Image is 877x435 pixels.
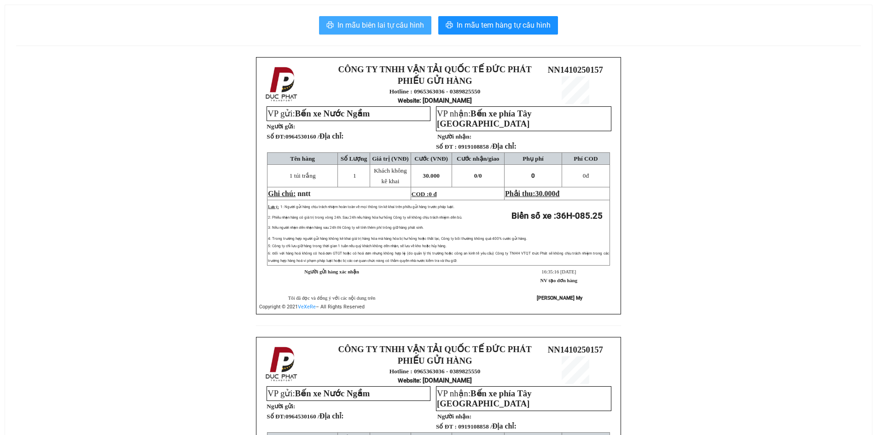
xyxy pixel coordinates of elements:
[285,133,344,140] span: 0964530160 /
[319,412,344,420] span: Địa chỉ:
[458,423,517,430] span: 0919108858 /
[479,172,482,179] span: 0
[268,205,279,209] span: Lưu ý:
[389,368,481,375] strong: Hotline : 0965363036 - 0389825550
[437,109,531,128] span: Bến xe phía Tây [GEOGRAPHIC_DATA]
[492,142,517,150] span: Địa chỉ:
[548,65,603,75] span: NN1410250157
[474,172,482,179] span: 0/
[353,172,356,179] span: 1
[341,155,367,162] span: Số Lượng
[267,403,295,410] strong: Người gửi:
[541,269,576,274] span: 16:35:16 [DATE]
[446,21,453,30] span: printer
[423,172,440,179] span: 30.000
[457,155,499,162] span: Cước nhận/giao
[295,389,370,398] span: Bến xe Nước Ngầm
[574,155,598,162] span: Phí COD
[437,109,531,128] span: VP nhận:
[338,64,532,74] strong: CÔNG TY TNHH VẬN TẢI QUỐC TẾ ĐỨC PHÁT
[374,167,407,185] span: Khách không kê khai
[268,215,462,220] span: 2: Phiếu nhận hàng có giá trị trong vòng 24h. Sau 24h nếu hàng hóa hư hỏng Công ty sẽ không chịu ...
[337,19,424,31] span: In mẫu biên lai tự cấu hình
[535,190,556,197] span: 30.000
[436,143,457,150] strong: Số ĐT :
[295,109,370,118] span: Bến xe Nước Ngầm
[523,155,543,162] span: Phụ phí
[389,88,481,95] strong: Hotline : 0965363036 - 0389825550
[438,16,558,35] button: printerIn mẫu tem hàng tự cấu hình
[457,19,551,31] span: In mẫu tem hàng tự cấu hình
[414,155,448,162] span: Cước (VNĐ)
[537,295,582,301] strong: [PERSON_NAME] My
[267,133,343,140] strong: Số ĐT:
[436,423,457,430] strong: Số ĐT :
[583,172,589,179] span: đ
[267,389,370,398] span: VP gửi:
[548,345,603,354] span: NN1410250157
[267,109,370,118] span: VP gửi:
[556,211,603,221] span: 36H-085.25
[531,172,535,179] span: 0
[437,413,471,420] strong: Người nhận:
[398,377,419,384] span: Website
[298,304,316,310] a: VeXeRe
[268,244,446,248] span: 5: Công ty chỉ lưu giữ hàng trong thời gian 1 tuần nếu quý khách không đến nhận, sẽ lưu về kho ho...
[338,344,532,354] strong: CÔNG TY TNHH VẬN TẢI QUỐC TẾ ĐỨC PHÁT
[412,191,437,197] span: COD :
[556,190,560,197] span: đ
[304,269,359,274] strong: Người gửi hàng xác nhận
[267,123,295,130] strong: Người gửi:
[437,133,471,140] strong: Người nhận:
[267,413,343,420] strong: Số ĐT:
[398,377,472,384] strong: : [DOMAIN_NAME]
[437,389,531,408] span: Bến xe phía Tây [GEOGRAPHIC_DATA]
[280,205,454,209] span: 1: Người gửi hàng chịu trách nhiệm hoàn toàn về mọi thông tin kê khai trên phiếu gửi hàng trước p...
[398,76,472,86] strong: PHIẾU GỬI HÀNG
[540,278,577,283] strong: NV tạo đơn hàng
[429,191,436,197] span: 0 đ
[372,155,409,162] span: Giá trị (VNĐ)
[458,143,517,150] span: 0919108858 /
[288,296,376,301] span: Tôi đã đọc và đồng ý với các nội dung trên
[290,172,316,179] span: 1 túi trắng
[398,97,472,104] strong: : [DOMAIN_NAME]
[492,422,517,430] span: Địa chỉ:
[263,345,302,383] img: logo
[326,21,334,30] span: printer
[290,155,315,162] span: Tên hàng
[285,413,344,420] span: 0964530160 /
[319,16,431,35] button: printerIn mẫu biên lai tự cấu hình
[511,211,603,221] strong: Biển số xe :
[398,356,472,365] strong: PHIẾU GỬI HÀNG
[268,237,527,241] span: 4: Trong trường hợp người gửi hàng không kê khai giá trị hàng hóa mà hàng hóa bị hư hỏng hoặc thấ...
[398,97,419,104] span: Website
[505,190,559,197] span: Phải thu:
[319,132,344,140] span: Địa chỉ:
[437,389,531,408] span: VP nhận:
[268,190,296,197] span: Ghi chú:
[268,226,423,230] span: 3: Nếu người nhận đến nhận hàng sau 24h thì Công ty sẽ tính thêm phí trông giữ hàng phát sinh.
[268,251,609,263] span: 6: Đối với hàng hoá không có hoá đơn GTGT hoặc có hoá đơn nhưng không hợp lệ (do quản lý thị trườ...
[259,304,365,310] span: Copyright © 2021 – All Rights Reserved
[263,65,302,104] img: logo
[297,190,310,197] span: nntt
[583,172,586,179] span: 0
